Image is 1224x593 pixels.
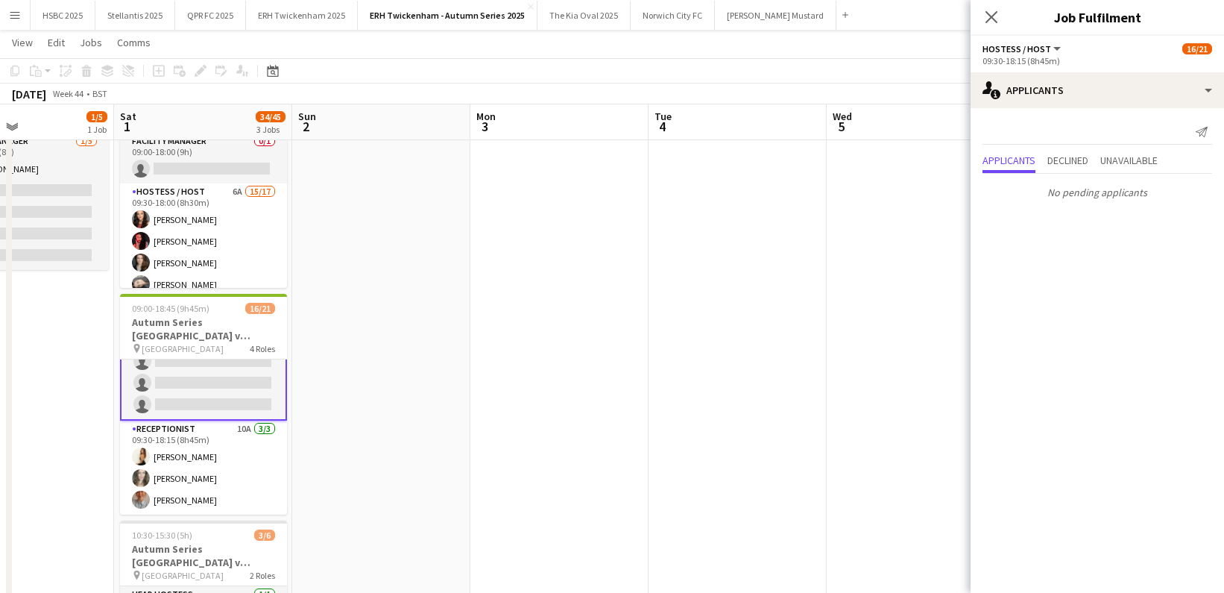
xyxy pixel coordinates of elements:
div: BST [92,88,107,99]
a: Jobs [74,33,108,52]
span: Sun [298,110,316,123]
app-card-role: Facility Manager0/109:00-18:00 (9h) [120,133,287,183]
h3: Job Fulfilment [971,7,1224,27]
span: Applicants [982,155,1035,166]
a: Edit [42,33,71,52]
p: No pending applicants [971,180,1224,205]
h3: Autumn Series [GEOGRAPHIC_DATA] v Australia - Gate 1 ([GEOGRAPHIC_DATA]) - [DATE] [120,316,287,342]
span: Mon [476,110,496,123]
span: Jobs [80,36,102,49]
span: [GEOGRAPHIC_DATA] [142,570,224,581]
button: HSBC 2025 [31,1,95,30]
span: Hostess / Host [982,43,1051,54]
span: 3 [474,118,496,135]
a: Comms [111,33,157,52]
button: Stellantis 2025 [95,1,175,30]
span: 5 [830,118,852,135]
span: 09:00-18:45 (9h45m) [132,303,209,314]
button: The Kia Oval 2025 [537,1,631,30]
button: [PERSON_NAME] Mustard [715,1,836,30]
div: 3 Jobs [256,124,285,135]
span: 2 Roles [250,570,275,581]
span: 16/21 [245,303,275,314]
span: 4 Roles [250,343,275,354]
span: View [12,36,33,49]
span: Tue [654,110,672,123]
div: 1 Job [87,124,107,135]
span: Sat [120,110,136,123]
span: 1 [118,118,136,135]
a: View [6,33,39,52]
span: 16/21 [1182,43,1212,54]
div: 09:30-18:15 (8h45m) [982,55,1212,66]
span: Week 44 [49,88,86,99]
span: 1/5 [86,111,107,122]
span: 4 [652,118,672,135]
button: ERH Twickenham - Autumn Series 2025 [358,1,537,30]
span: Edit [48,36,65,49]
span: [GEOGRAPHIC_DATA] [142,343,224,354]
span: Comms [117,36,151,49]
span: 10:30-15:30 (5h) [132,530,192,541]
h3: Autumn Series [GEOGRAPHIC_DATA] v Australia - Spirit of Rugby ([GEOGRAPHIC_DATA]) - [DATE] [120,542,287,569]
span: 2 [296,118,316,135]
button: QPR FC 2025 [175,1,246,30]
div: Applicants [971,72,1224,108]
button: ERH Twickenham 2025 [246,1,358,30]
app-job-card: 09:00-18:00 (9h)15/18Autumn Series England v Australia - Captain's Club (North Stand) - [DATE] [G... [120,67,287,288]
span: Wed [833,110,852,123]
app-job-card: 09:00-18:45 (9h45m)16/21Autumn Series [GEOGRAPHIC_DATA] v Australia - Gate 1 ([GEOGRAPHIC_DATA]) ... [120,294,287,515]
app-card-role: Hostess / Host6A15/1709:30-18:00 (8h30m)[PERSON_NAME][PERSON_NAME][PERSON_NAME][PERSON_NAME] [120,183,287,580]
span: 34/45 [256,111,286,122]
span: 3/6 [254,530,275,541]
div: [DATE] [12,87,46,101]
button: Hostess / Host [982,43,1063,54]
span: Declined [1047,155,1088,166]
span: Unavailable [1100,155,1158,166]
app-card-role: Receptionist10A3/309:30-18:15 (8h45m)[PERSON_NAME][PERSON_NAME][PERSON_NAME] [120,421,287,515]
button: Norwich City FC [631,1,715,30]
